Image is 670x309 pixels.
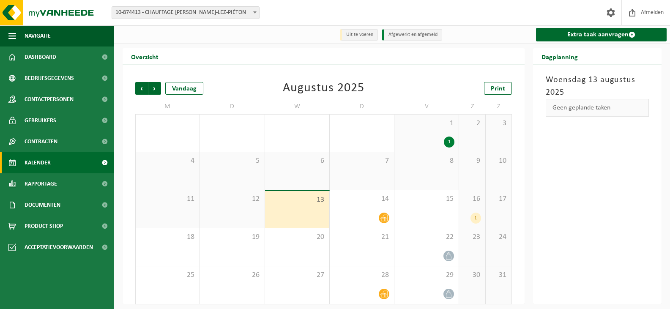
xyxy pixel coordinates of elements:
[25,131,57,152] span: Contracten
[399,119,454,128] span: 1
[265,99,330,114] td: W
[200,99,265,114] td: D
[269,195,325,205] span: 13
[399,156,454,166] span: 8
[283,82,364,95] div: Augustus 2025
[204,232,260,242] span: 19
[140,156,195,166] span: 4
[463,271,481,280] span: 30
[334,194,390,204] span: 14
[25,194,60,216] span: Documenten
[25,25,51,46] span: Navigatie
[123,48,167,65] h2: Overzicht
[334,156,390,166] span: 7
[204,194,260,204] span: 12
[533,48,586,65] h2: Dagplanning
[269,271,325,280] span: 27
[140,232,195,242] span: 18
[330,99,394,114] td: D
[546,74,649,99] h3: Woensdag 13 augustus 2025
[112,6,260,19] span: 10-874413 - CHAUFFAGE JULIEN PINON - GOUY-LEZ-PIÉTON
[490,271,507,280] span: 31
[25,152,51,173] span: Kalender
[140,194,195,204] span: 11
[490,119,507,128] span: 3
[536,28,667,41] a: Extra taak aanvragen
[463,232,481,242] span: 23
[490,156,507,166] span: 10
[269,232,325,242] span: 20
[399,271,454,280] span: 29
[394,99,459,114] td: V
[486,99,512,114] td: Z
[269,156,325,166] span: 6
[25,110,56,131] span: Gebruikers
[470,213,481,224] div: 1
[463,119,481,128] span: 2
[546,99,649,117] div: Geen geplande taken
[25,173,57,194] span: Rapportage
[148,82,161,95] span: Volgende
[25,237,93,258] span: Acceptatievoorwaarden
[459,99,485,114] td: Z
[444,137,454,148] div: 1
[140,271,195,280] span: 25
[204,156,260,166] span: 5
[135,99,200,114] td: M
[334,271,390,280] span: 28
[491,85,505,92] span: Print
[484,82,512,95] a: Print
[399,194,454,204] span: 15
[25,68,74,89] span: Bedrijfsgegevens
[25,216,63,237] span: Product Shop
[463,156,481,166] span: 9
[112,7,259,19] span: 10-874413 - CHAUFFAGE JULIEN PINON - GOUY-LEZ-PIÉTON
[25,89,74,110] span: Contactpersonen
[490,232,507,242] span: 24
[25,46,56,68] span: Dashboard
[340,29,378,41] li: Uit te voeren
[334,232,390,242] span: 21
[204,271,260,280] span: 26
[165,82,203,95] div: Vandaag
[399,232,454,242] span: 22
[135,82,148,95] span: Vorige
[382,29,442,41] li: Afgewerkt en afgemeld
[463,194,481,204] span: 16
[490,194,507,204] span: 17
